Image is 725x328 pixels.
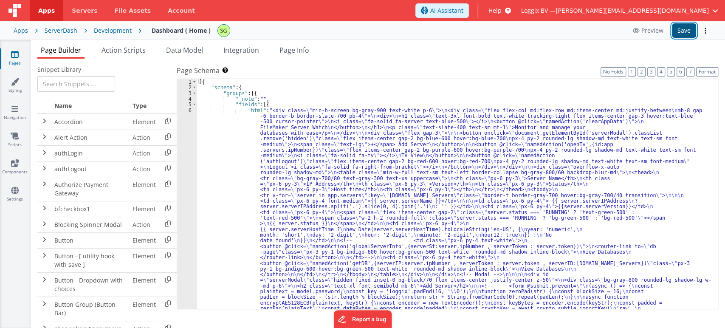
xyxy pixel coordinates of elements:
td: Button - [ utility hook with save ] [51,248,129,272]
td: Authorize Payment Gateway [51,177,129,201]
span: Apps [38,6,55,15]
span: Page Schema [177,65,220,76]
div: 1 [177,79,197,85]
td: Element [129,201,159,217]
div: 5 [177,102,197,107]
span: Servers [72,6,97,15]
h4: Dashboard ( Home ) [152,27,211,34]
button: AI Assistant [415,3,469,18]
button: 3 [647,67,655,76]
td: Alert Action [51,130,129,145]
iframe: Marker.io feedback button [333,310,392,328]
button: 2 [638,67,646,76]
div: 2 [177,85,197,90]
span: Type [133,102,147,110]
td: Element [129,232,159,248]
td: Element [129,248,159,272]
span: [PERSON_NAME][EMAIL_ADDRESS][DOMAIN_NAME] [556,6,709,15]
button: 5 [667,67,675,76]
div: 4 [177,96,197,102]
button: 7 [686,67,694,76]
button: No Folds [601,67,626,76]
span: Integration [223,45,259,55]
span: Snippet Library [37,65,81,74]
td: Button Group (Button Bar) [51,297,129,321]
input: Search Snippets ... [37,76,115,92]
button: 6 [677,67,685,76]
button: 1 [628,67,636,76]
span: Data Model [166,45,203,55]
td: Accordion [51,114,129,130]
td: Button - Dropdown with choices [51,272,129,297]
td: Element [129,114,159,130]
td: bfcheckbox1 [51,201,129,217]
td: Element [129,297,159,321]
td: Action [129,217,159,232]
button: Format [696,67,718,76]
button: Save [672,23,696,38]
div: ServerDash [45,26,77,35]
span: Help [488,6,502,15]
span: Name [54,102,72,110]
button: Preview [628,24,669,37]
td: Action [129,130,159,145]
span: File Assets [115,6,151,15]
img: 497ae24fd84173162a2d7363e3b2f127 [218,25,230,37]
td: authLogin [51,145,129,161]
button: 4 [657,67,665,76]
span: AI Assistant [430,6,463,15]
span: Page Info [279,45,309,55]
button: Options [700,25,711,37]
div: Development [94,26,132,35]
div: 3 [177,90,197,96]
span: Loggix BV — [521,6,556,15]
button: Loggix BV — [PERSON_NAME][EMAIL_ADDRESS][DOMAIN_NAME] [521,6,718,15]
div: Apps [14,26,28,35]
span: Action Scripts [102,45,146,55]
td: authLogout [51,161,129,177]
span: Page Builder [41,45,81,55]
td: Blocking Spinner Modal [51,217,129,232]
td: Action [129,161,159,177]
td: Element [129,177,159,201]
td: Button [51,232,129,248]
td: Element [129,272,159,297]
td: Action [129,145,159,161]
